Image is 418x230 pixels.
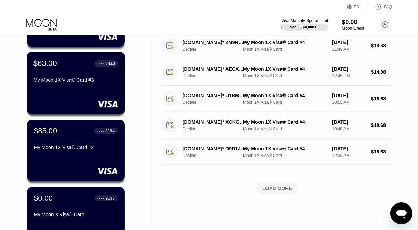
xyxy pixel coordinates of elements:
[243,47,327,52] div: Moon 1X Visa® Card
[162,139,392,165] div: [DOMAIN_NAME]* D9D1JC [PHONE_NUMBER] USDeclineMy Moon 1X Visa® Card #4Moon 1X Visa® Card[DATE]12:...
[281,18,328,31] div: Visa Monthly Spend Limit$22.06/$4,000.00
[371,149,392,154] div: $18.68
[34,212,118,217] div: My Moon X Visa® Card
[371,96,392,101] div: $18.68
[347,3,368,10] div: EN
[390,202,412,224] iframe: Button to launch messaging window
[332,66,366,72] div: [DATE]
[183,153,250,158] div: Decline
[34,127,57,136] div: $85.00
[371,69,392,75] div: $14.88
[332,127,366,131] div: 10:40 AM
[342,26,364,31] div: Moon Credit
[332,73,366,78] div: 12:45 PM
[332,153,366,158] div: 12:35 AM
[183,66,246,72] div: [DOMAIN_NAME]* AECXY8 [PHONE_NUMBER] US
[34,194,53,203] div: $0.00
[332,40,366,45] div: [DATE]
[34,144,118,150] div: My Moon 1X Visa® Card #2
[332,100,366,105] div: 10:55 AM
[290,25,320,29] div: $22.06 / $4,000.00
[243,153,327,158] div: Moon 1X Visa® Card
[183,119,246,125] div: [DOMAIN_NAME]* XCKG8D [PHONE_NUMBER] US
[243,93,327,98] div: My Moon 1X Visa® Card #4
[105,129,115,133] div: 8184
[332,47,366,52] div: 11:49 AM
[97,130,104,132] div: ● ● ● ●
[183,127,250,131] div: Decline
[183,47,250,52] div: Decline
[243,100,327,105] div: Moon 1X Visa® Card
[162,182,392,194] div: LOAD MORE
[162,86,392,112] div: [DOMAIN_NAME]* U1BMHI [PHONE_NUMBER] USDeclineMy Moon 1X Visa® Card #4Moon 1X Visa® Card[DATE]10:...
[332,93,366,98] div: [DATE]
[183,93,246,98] div: [DOMAIN_NAME]* U1BMHI [PHONE_NUMBER] US
[183,100,250,105] div: Decline
[162,112,392,139] div: [DOMAIN_NAME]* XCKG8D [PHONE_NUMBER] USDeclineMy Moon 1X Visa® Card #4Moon 1X Visa® Card[DATE]10:...
[368,3,392,10] div: FAQ
[27,52,125,114] div: $63.00● ● ● ●7418My Moon 1X Visa® Card #3
[342,19,364,26] div: $0.00
[281,18,328,23] div: Visa Monthly Spend Limit
[262,185,292,191] div: LOAD MORE
[384,4,392,9] div: FAQ
[354,4,360,9] div: EN
[162,32,392,59] div: [DOMAIN_NAME]* 2M9NFR [PHONE_NUMBER] USDeclineMy Moon 1X Visa® Card #4Moon 1X Visa® Card[DATE]11:...
[243,40,327,45] div: My Moon 1X Visa® Card #4
[243,146,327,151] div: My Moon 1X Visa® Card #4
[183,73,250,78] div: Decline
[183,146,246,151] div: [DOMAIN_NAME]* D9D1JC [PHONE_NUMBER] US
[332,146,366,151] div: [DATE]
[371,43,392,48] div: $18.68
[243,66,327,72] div: My Moon 1X Visa® Card #4
[27,120,125,181] div: $85.00● ● ● ●8184My Moon 1X Visa® Card #2
[243,127,327,131] div: Moon 1X Visa® Card
[342,19,364,31] div: $0.00Moon Credit
[371,122,392,128] div: $18.68
[243,119,327,125] div: My Moon 1X Visa® Card #4
[105,196,115,201] div: 9145
[106,61,115,66] div: 7418
[243,73,327,78] div: Moon 1X Visa® Card
[33,77,118,83] div: My Moon 1X Visa® Card #3
[183,40,246,45] div: [DOMAIN_NAME]* 2M9NFR [PHONE_NUMBER] US
[33,59,57,68] div: $63.00
[162,59,392,86] div: [DOMAIN_NAME]* AECXY8 [PHONE_NUMBER] USDeclineMy Moon 1X Visa® Card #4Moon 1X Visa® Card[DATE]12:...
[97,197,104,199] div: ● ● ● ●
[332,119,366,125] div: [DATE]
[98,62,105,64] div: ● ● ● ●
